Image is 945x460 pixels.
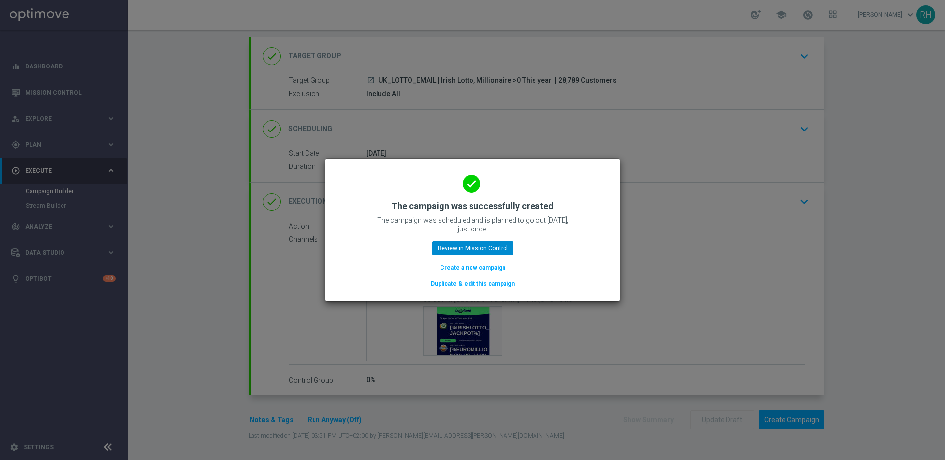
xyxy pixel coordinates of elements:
[374,216,571,233] p: The campaign was scheduled and is planned to go out [DATE], just once.
[439,263,506,273] button: Create a new campaign
[391,200,554,212] h2: The campaign was successfully created
[432,241,513,255] button: Review in Mission Control
[430,278,516,289] button: Duplicate & edit this campaign
[463,175,480,193] i: done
